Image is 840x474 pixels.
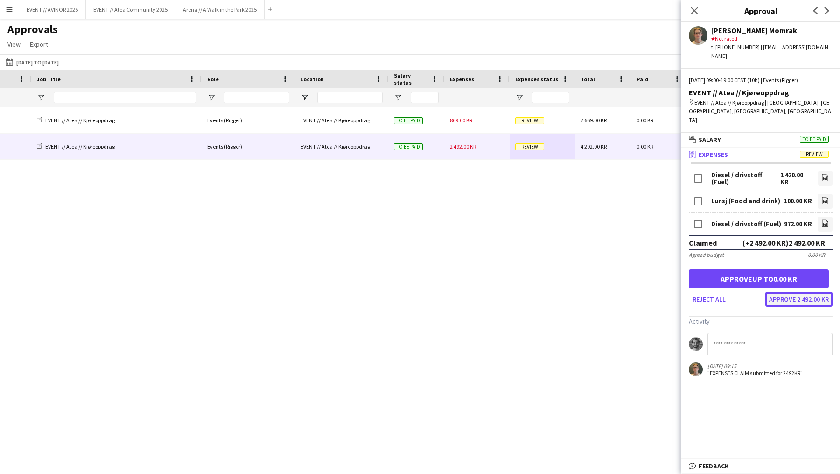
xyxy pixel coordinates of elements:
div: EVENT // Atea // Kjøreoppdrag | [GEOGRAPHIC_DATA], [GEOGRAPHIC_DATA], [GEOGRAPHIC_DATA], [GEOGRAP... [689,99,833,124]
span: EVENT // Atea // Kjøreoppdrag [45,117,115,124]
span: Expenses [450,76,474,83]
div: (+2 492.00 KR) 2 492.00 KR [742,238,825,248]
h3: Approval [681,5,840,17]
span: Total [581,76,595,83]
span: 0.00 KR [637,117,653,124]
h3: Activity [689,317,833,325]
div: 1 420.00 KR [780,171,812,185]
span: EVENT // Atea // Kjøreoppdrag [45,143,115,150]
span: 4 292.00 KR [581,143,607,150]
button: Approve 2 492.00 KR [765,292,833,307]
div: 972.00 KR [784,220,812,227]
span: Feedback [699,462,729,470]
button: Open Filter Menu [515,93,524,102]
button: EVENT // Atea Community 2025 [86,0,175,19]
a: View [4,38,24,50]
span: 0.00 KR [637,143,653,150]
span: Salary [699,135,721,144]
button: [DATE] to [DATE] [4,57,61,68]
button: Reject all [689,292,729,307]
span: Expenses [699,150,728,159]
span: Export [30,40,48,49]
div: ExpensesReview [681,162,840,389]
div: EVENT // Atea // Kjøreoppdrag [689,88,833,97]
div: Diesel / drivstoff (Fuel) [711,220,781,227]
input: Role Filter Input [224,92,289,103]
div: [PERSON_NAME] Momrak [711,26,833,35]
button: Open Filter Menu [301,93,309,102]
a: EVENT // Atea // Kjøreoppdrag [37,143,115,150]
span: Review [515,117,544,124]
div: EVENT // Atea // Kjøreoppdrag [295,134,388,159]
input: Salary status Filter Input [411,92,439,103]
div: Not rated [711,35,833,43]
div: 0.00 KR [808,251,825,258]
a: EVENT // Atea // Kjøreoppdrag [37,117,115,124]
div: Diesel / drivstoff (Fuel) [711,171,780,185]
span: Salary status [394,72,427,86]
span: Expenses status [515,76,558,83]
span: Paid [637,76,649,83]
button: Open Filter Menu [207,93,216,102]
mat-expansion-panel-header: Feedback [681,459,840,473]
div: Agreed budget [689,251,724,258]
div: Lunsj (Food and drink) [711,198,780,205]
button: Open Filter Menu [394,93,402,102]
span: 2 492.00 KR [450,143,476,150]
button: Open Filter Menu [37,93,45,102]
div: "EXPENSES CLAIM submitted for 2492KR" [707,369,803,376]
app-user-avatar: Tallak Risdal Momrak [689,362,703,376]
span: To be paid [394,143,423,150]
span: Review [800,151,829,158]
span: Review [515,143,544,150]
button: Approveup to0.00 KR [689,269,829,288]
div: 100.00 KR [784,198,812,205]
input: Job Title Filter Input [54,92,196,103]
div: [DATE] 09:00-19:00 CEST (10h) | Events (Rigger) [689,76,833,85]
div: Claimed [689,238,717,248]
span: To be paid [394,117,423,124]
span: 869.00 KR [450,117,472,124]
div: t. [PHONE_NUMBER] | [EMAIL_ADDRESS][DOMAIN_NAME] [711,43,833,60]
span: To be paid [800,136,829,143]
div: EVENT // Atea // Kjøreoppdrag [295,107,388,133]
span: Role [207,76,219,83]
button: Arena // A Walk in the Park 2025 [175,0,265,19]
button: EVENT // AVINOR 2025 [19,0,86,19]
div: [DATE] 09:15 [707,362,803,369]
span: Job Title [37,76,61,83]
input: Expenses status Filter Input [532,92,569,103]
span: View [7,40,21,49]
span: 2 669.00 KR [581,117,607,124]
mat-expansion-panel-header: ExpensesReview [681,148,840,162]
div: Events (Rigger) [202,134,295,159]
a: Export [26,38,52,50]
span: Location [301,76,324,83]
div: Events (Rigger) [202,107,295,133]
input: Location Filter Input [317,92,383,103]
mat-expansion-panel-header: SalaryTo be paid [681,133,840,147]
